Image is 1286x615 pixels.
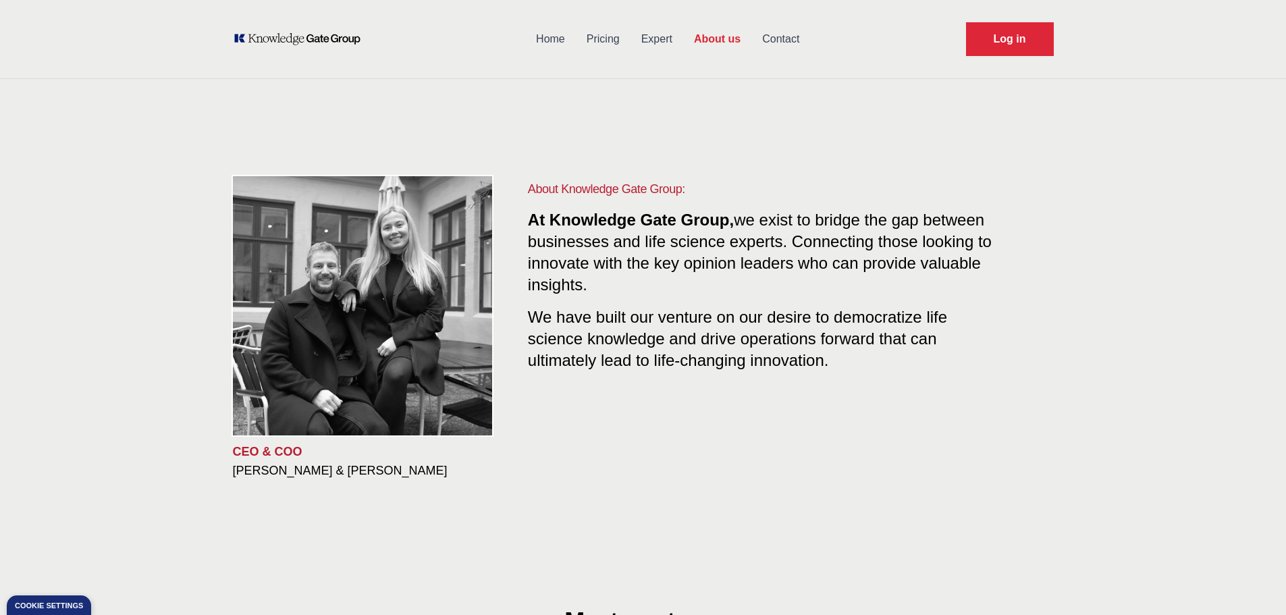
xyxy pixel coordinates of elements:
[233,462,506,479] h3: [PERSON_NAME] & [PERSON_NAME]
[1218,550,1286,615] iframe: Chat Widget
[631,22,683,57] a: Expert
[15,602,83,610] div: Cookie settings
[233,32,370,46] a: KOL Knowledge Platform: Talk to Key External Experts (KEE)
[528,211,992,294] span: we exist to bridge the gap between businesses and life science experts. Connecting those looking ...
[576,22,631,57] a: Pricing
[528,302,947,369] span: We have built our venture on our desire to democratize life science knowledge and drive operation...
[525,22,576,57] a: Home
[751,22,810,57] a: Contact
[528,211,734,229] span: At Knowledge Gate Group,
[683,22,751,57] a: About us
[528,180,1000,198] h1: About Knowledge Gate Group:
[966,22,1054,56] a: Request Demo
[233,176,492,435] img: KOL management, KEE, Therapy area experts
[233,444,506,460] p: CEO & COO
